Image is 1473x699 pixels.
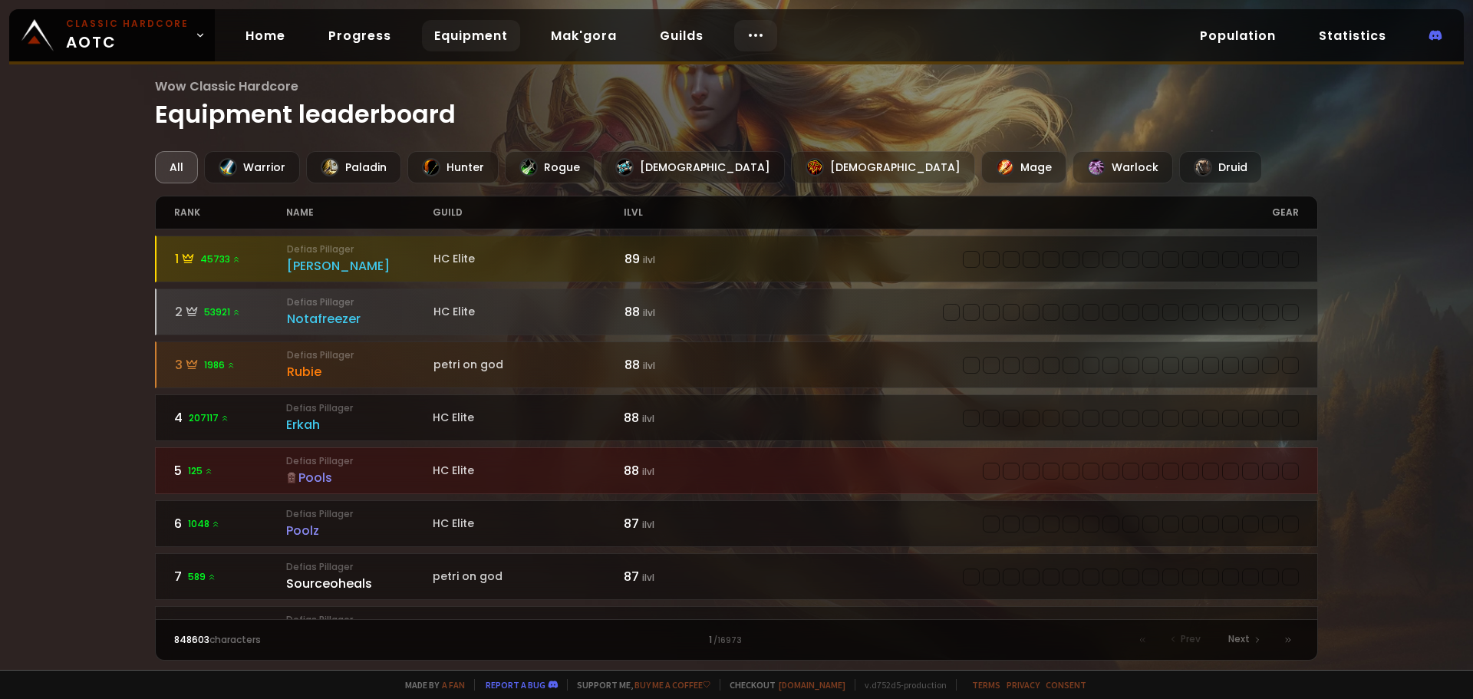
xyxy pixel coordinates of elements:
[642,571,654,584] small: ilvl
[1073,151,1173,183] div: Warlock
[286,560,433,574] small: Defias Pillager
[624,461,736,480] div: 88
[624,196,736,229] div: ilvl
[287,362,433,381] div: Rubie
[189,411,229,425] span: 207117
[396,679,465,691] span: Made by
[1179,151,1262,183] div: Druid
[407,151,499,183] div: Hunter
[155,151,198,183] div: All
[624,249,737,269] div: 89
[433,516,624,532] div: HC Elite
[1181,632,1201,646] span: Prev
[286,574,433,593] div: Sourceoheals
[9,9,215,61] a: Classic HardcoreAOTC
[155,77,1319,133] h1: Equipment leaderboard
[1228,632,1250,646] span: Next
[779,679,845,691] a: [DOMAIN_NAME]
[286,521,433,540] div: Poolz
[1188,20,1288,51] a: Population
[155,394,1319,441] a: 4207117 Defias PillagerErkahHC Elite88 ilvlitem-22498item-23057item-22983item-17723item-22496item...
[287,295,433,309] small: Defias Pillager
[175,302,288,321] div: 2
[174,461,287,480] div: 5
[287,348,433,362] small: Defias Pillager
[433,463,624,479] div: HC Elite
[155,77,1319,96] span: Wow Classic Hardcore
[433,196,624,229] div: guild
[204,358,236,372] span: 1986
[642,518,654,531] small: ilvl
[643,253,655,266] small: ilvl
[981,151,1066,183] div: Mage
[433,410,624,426] div: HC Elite
[188,570,216,584] span: 589
[174,196,287,229] div: rank
[188,517,220,531] span: 1048
[642,412,654,425] small: ilvl
[601,151,785,183] div: [DEMOGRAPHIC_DATA]
[643,359,655,372] small: ilvl
[855,679,947,691] span: v. d752d5 - production
[286,468,433,487] div: Pools
[624,408,736,427] div: 88
[287,242,433,256] small: Defias Pillager
[972,679,1000,691] a: Terms
[486,679,545,691] a: Report a bug
[286,454,433,468] small: Defias Pillager
[286,415,433,434] div: Erkah
[624,567,736,586] div: 87
[624,355,737,374] div: 88
[505,151,595,183] div: Rogue
[1046,679,1086,691] a: Consent
[204,305,241,319] span: 53921
[1307,20,1399,51] a: Statistics
[155,500,1319,547] a: 61048 Defias PillagerPoolzHC Elite87 ilvlitem-22506item-22943item-22507item-22504item-22510item-2...
[188,464,213,478] span: 125
[1007,679,1040,691] a: Privacy
[286,507,433,521] small: Defias Pillager
[286,613,433,627] small: Defias Pillager
[286,196,433,229] div: name
[66,17,189,31] small: Classic Hardcore
[174,514,287,533] div: 6
[287,256,433,275] div: [PERSON_NAME]
[642,465,654,478] small: ilvl
[175,355,288,374] div: 3
[791,151,975,183] div: [DEMOGRAPHIC_DATA]
[634,679,710,691] a: Buy me a coffee
[155,289,1319,335] a: 253921 Defias PillagerNotafreezerHC Elite88 ilvlitem-22498item-23057item-22983item-2575item-22496...
[66,17,189,54] span: AOTC
[433,569,624,585] div: petri on god
[455,633,1017,647] div: 1
[174,633,209,646] span: 848603
[155,236,1319,282] a: 145733 Defias Pillager[PERSON_NAME]HC Elite89 ilvlitem-22498item-23057item-22499item-4335item-224...
[306,151,401,183] div: Paladin
[155,553,1319,600] a: 7589 Defias PillagerSourceohealspetri on god87 ilvlitem-22514item-21712item-22515item-4336item-22...
[422,20,520,51] a: Equipment
[204,151,300,183] div: Warrior
[155,447,1319,494] a: 5125 Defias PillagerPoolsHC Elite88 ilvlitem-22506item-22943item-22507item-22504item-22510item-22...
[433,357,624,373] div: petri on god
[442,679,465,691] a: a fan
[155,341,1319,388] a: 31986 Defias PillagerRubiepetri on god88 ilvlitem-22490item-21712item-22491item-22488item-22494it...
[233,20,298,51] a: Home
[433,304,624,320] div: HC Elite
[175,249,288,269] div: 1
[433,251,624,267] div: HC Elite
[200,252,241,266] span: 45733
[316,20,404,51] a: Progress
[624,514,736,533] div: 87
[155,606,1319,653] a: 85760 Defias PillagerHopemageHC Elite87 ilvlitem-22498item-21608item-22499item-6795item-22496item...
[539,20,629,51] a: Mak'gora
[286,401,433,415] small: Defias Pillager
[713,635,742,647] small: / 16973
[643,306,655,319] small: ilvl
[174,567,287,586] div: 7
[174,633,456,647] div: characters
[174,408,287,427] div: 4
[624,302,737,321] div: 88
[736,196,1299,229] div: gear
[648,20,716,51] a: Guilds
[720,679,845,691] span: Checkout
